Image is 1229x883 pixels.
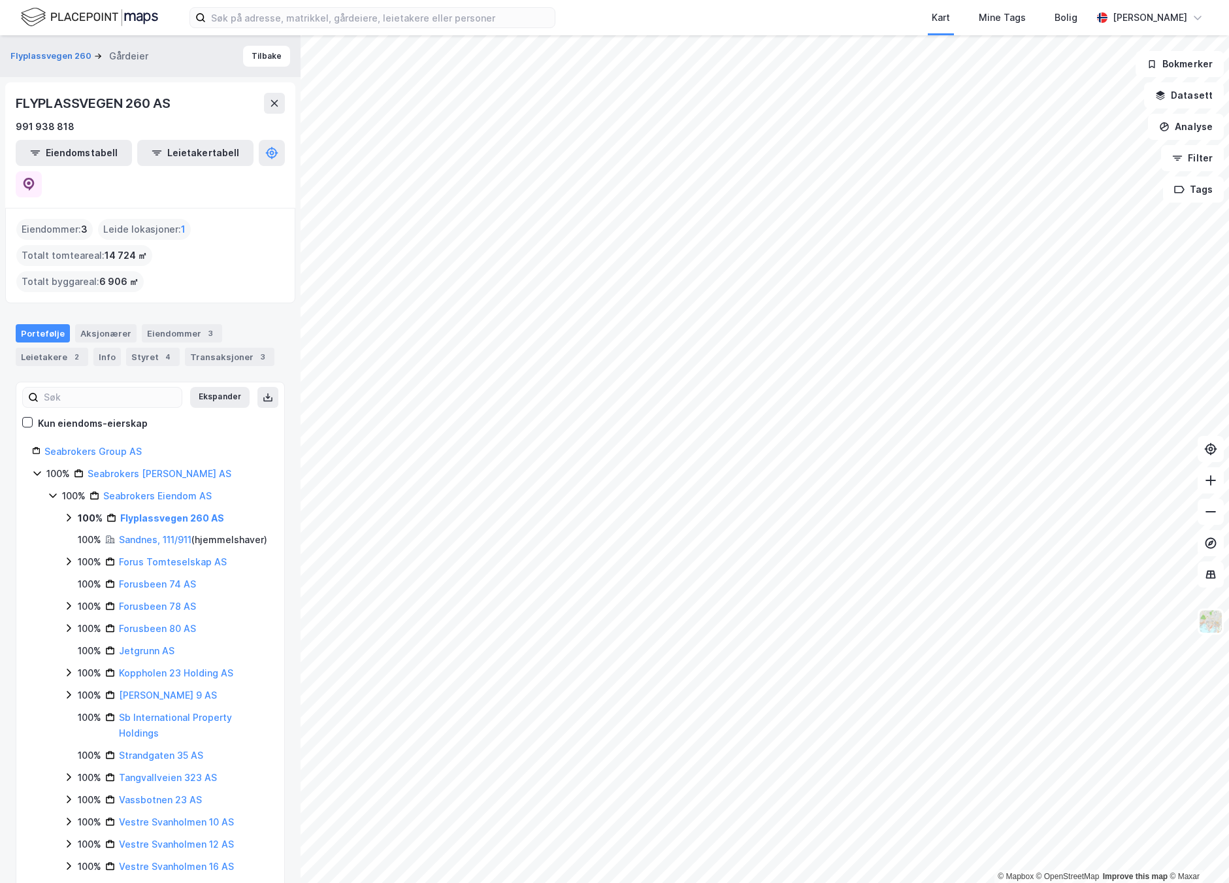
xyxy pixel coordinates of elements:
a: Improve this map [1103,872,1168,881]
a: Sandnes, 111/911 [119,534,191,545]
div: Totalt byggareal : [16,271,144,292]
div: Kart [932,10,950,25]
div: Eiendommer [142,324,222,342]
a: Vassbotnen 23 AS [119,794,202,805]
div: 100% [78,599,101,614]
div: Kun eiendoms-eierskap [38,416,148,431]
div: 100% [46,466,70,482]
a: Seabrokers Eiendom AS [103,490,212,501]
a: Jetgrunn AS [119,645,174,656]
button: Tags [1163,176,1224,203]
div: 100% [62,488,86,504]
div: 3 [204,327,217,340]
div: 100% [78,554,101,570]
a: Koppholen 23 Holding AS [119,667,233,678]
div: Aksjonærer [75,324,137,342]
div: Styret [126,348,180,366]
span: 14 724 ㎡ [105,248,147,263]
a: Sb International Property Holdings [119,712,232,739]
div: Kontrollprogram for chat [1164,820,1229,883]
button: Ekspander [190,387,250,408]
div: Info [93,348,121,366]
a: Mapbox [998,872,1034,881]
a: Tangvallveien 323 AS [119,772,217,783]
a: Forus Tomteselskap AS [119,556,227,567]
button: Leietakertabell [137,140,254,166]
a: Seabrokers Group AS [44,446,142,457]
button: Tilbake [243,46,290,67]
div: Portefølje [16,324,70,342]
input: Søk på adresse, matrikkel, gårdeiere, leietakere eller personer [206,8,555,27]
a: Strandgaten 35 AS [119,750,203,761]
div: 100% [78,859,101,875]
button: Analyse [1148,114,1224,140]
input: Søk [39,388,182,407]
iframe: Chat Widget [1164,820,1229,883]
div: 100% [78,688,101,703]
div: 100% [78,837,101,852]
img: logo.f888ab2527a4732fd821a326f86c7f29.svg [21,6,158,29]
div: 3 [256,350,269,363]
a: OpenStreetMap [1036,872,1100,881]
button: Filter [1161,145,1224,171]
div: 991 938 818 [16,119,74,135]
div: Mine Tags [979,10,1026,25]
div: 100% [78,748,101,763]
div: [PERSON_NAME] [1113,10,1187,25]
div: 100% [78,576,101,592]
div: 4 [161,350,174,363]
a: Vestre Svanholmen 12 AS [119,839,234,850]
div: Totalt tomteareal : [16,245,152,266]
div: Gårdeier [109,48,148,64]
a: Vestre Svanholmen 10 AS [119,816,234,827]
div: 100% [78,621,101,637]
div: 100% [78,770,101,786]
button: Datasett [1144,82,1224,108]
div: Leietakere [16,348,88,366]
button: Eiendomstabell [16,140,132,166]
button: Flyplassvegen 260 [10,50,94,63]
div: Leide lokasjoner : [98,219,191,240]
a: Vestre Svanholmen 16 AS [119,861,234,872]
div: 2 [70,350,83,363]
div: 100% [78,643,101,659]
span: 3 [81,222,88,237]
button: Bokmerker [1136,51,1224,77]
div: FLYPLASSVEGEN 260 AS [16,93,173,114]
a: [PERSON_NAME] 9 AS [119,690,217,701]
div: 100% [78,814,101,830]
div: 100% [78,710,101,725]
div: 100% [78,665,101,681]
a: Seabrokers [PERSON_NAME] AS [88,468,231,479]
div: 100% [78,532,101,548]
div: Transaksjoner [185,348,274,366]
div: ( hjemmelshaver ) [119,532,267,548]
div: Eiendommer : [16,219,93,240]
div: 100% [78,510,103,526]
span: 1 [181,222,186,237]
span: 6 906 ㎡ [99,274,139,290]
div: Bolig [1055,10,1077,25]
img: Z [1198,609,1223,634]
a: Flyplassvegen 260 AS [120,512,224,524]
div: 100% [78,792,101,808]
a: Forusbeen 74 AS [119,578,196,590]
a: Forusbeen 80 AS [119,623,196,634]
a: Forusbeen 78 AS [119,601,196,612]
